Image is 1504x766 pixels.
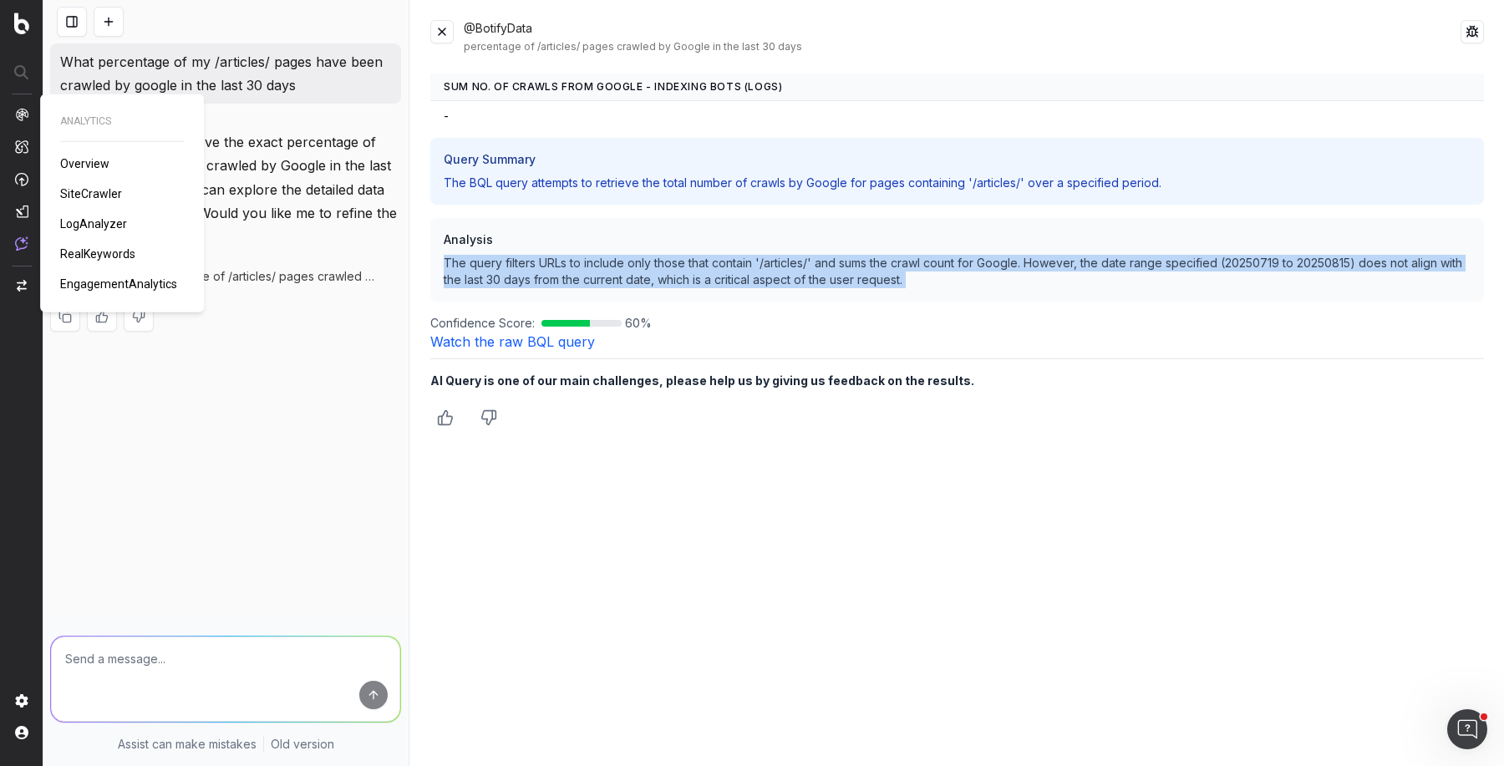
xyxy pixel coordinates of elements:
img: Studio [15,205,28,218]
p: What percentage of my /articles/ pages have been crawled by google in the last 30 days [60,50,391,97]
p: The query filters URLs to include only those that contain '/articles/' and sums the crawl count f... [444,255,1471,288]
span: Overview [60,157,109,170]
button: @BotifyData: percentage of /articles/ pages crawled by Google in the last 30 days [50,268,401,285]
b: AI Query is one of our main challenges, please help us by giving us feedback on the results. [430,373,974,388]
button: Thumbs down [474,403,504,433]
span: SiteCrawler [60,187,122,200]
th: sum No. of Crawls from Google - Indexing Bots (Logs) [430,74,1484,101]
a: Overview [60,155,116,172]
img: Assist [15,236,28,251]
span: LogAnalyzer [60,217,127,231]
img: My account [15,726,28,739]
img: Activation [15,172,28,186]
a: LogAnalyzer [60,216,134,232]
span: Confidence Score: [430,315,535,332]
img: Intelligence [15,140,28,154]
h3: Analysis [444,231,1471,248]
a: EngagementAnalytics [60,276,184,292]
span: 60 % [625,315,652,332]
a: RealKeywords [60,246,142,262]
div: percentage of /articles/ pages crawled by Google in the last 30 days [464,40,1461,53]
img: Setting [15,694,28,708]
span: @BotifyData: percentage of /articles/ pages crawled by Google in the last 30 days [70,268,381,285]
span: EngagementAnalytics [60,277,177,291]
p: The BQL query attempts to retrieve the total number of crawls by Google for pages containing '/ar... [444,175,1471,191]
a: SiteCrawler [60,185,129,202]
span: RealKeywords [60,247,135,261]
div: @BotifyData [464,20,1461,53]
button: Thumbs up [430,403,460,433]
a: Old version [271,736,334,753]
img: Switch project [17,280,27,292]
p: Assist can make mistakes [118,736,257,753]
p: It seems I couldn't retrieve the exact percentage of your pages crawled by Google in the last 30 ... [50,130,401,248]
iframe: Intercom live chat [1447,709,1487,749]
a: Watch the raw BQL query [430,333,595,350]
img: Botify logo [14,13,29,34]
span: ANALYTICS [60,114,184,128]
img: Analytics [15,108,28,121]
h3: Query Summary [444,151,1471,168]
td: - [430,101,1484,132]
